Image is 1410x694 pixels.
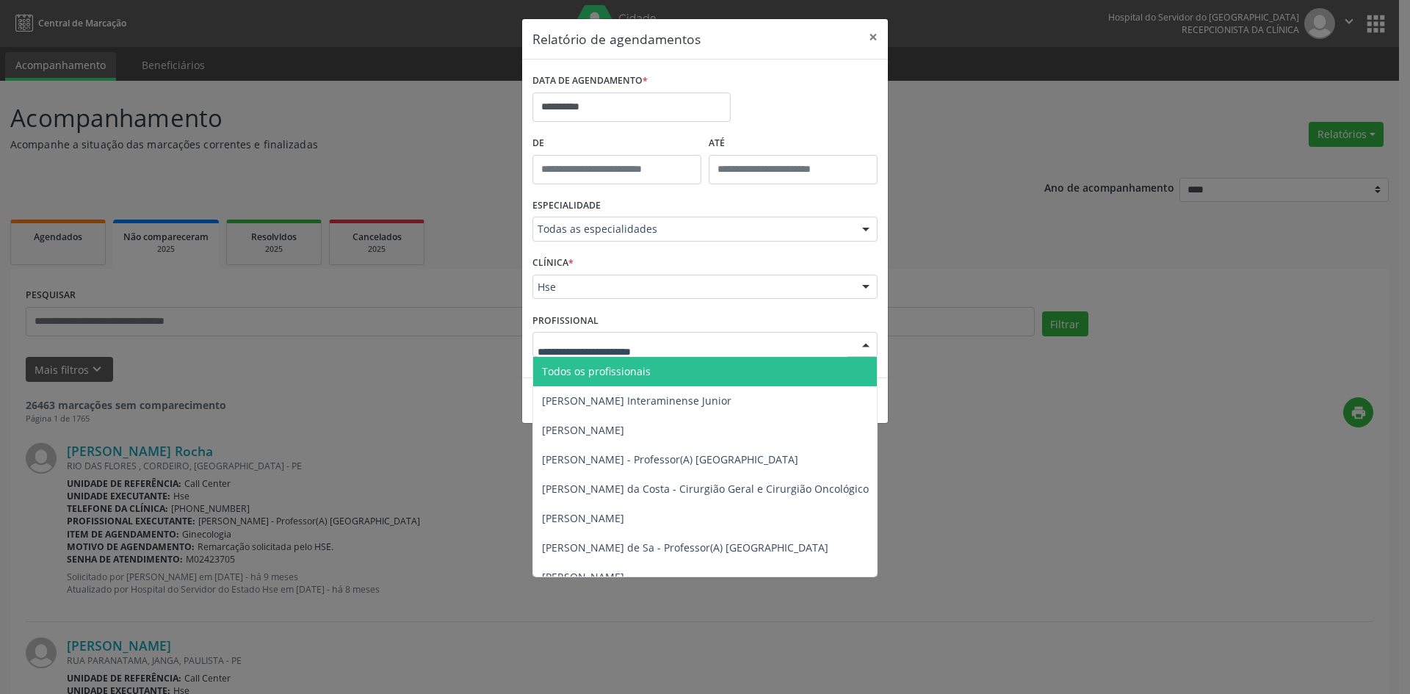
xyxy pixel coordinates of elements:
[538,222,847,236] span: Todas as especialidades
[532,309,599,332] label: PROFISSIONAL
[542,570,624,584] span: [PERSON_NAME]
[532,132,701,155] label: De
[542,364,651,378] span: Todos os profissionais
[542,482,869,496] span: [PERSON_NAME] da Costa - Cirurgião Geral e Cirurgião Oncológico
[709,132,878,155] label: ATÉ
[538,280,847,294] span: Hse
[532,252,574,275] label: CLÍNICA
[542,394,731,408] span: [PERSON_NAME] Interaminense Junior
[542,541,828,554] span: [PERSON_NAME] de Sa - Professor(A) [GEOGRAPHIC_DATA]
[542,452,798,466] span: [PERSON_NAME] - Professor(A) [GEOGRAPHIC_DATA]
[858,19,888,55] button: Close
[542,423,624,437] span: [PERSON_NAME]
[532,195,601,217] label: ESPECIALIDADE
[532,70,648,93] label: DATA DE AGENDAMENTO
[532,29,701,48] h5: Relatório de agendamentos
[542,511,624,525] span: [PERSON_NAME]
